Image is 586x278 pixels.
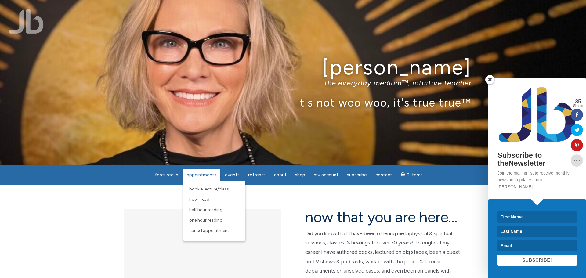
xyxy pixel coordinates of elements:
[221,169,243,181] a: Events
[497,240,577,251] input: Email
[155,172,178,178] span: featured in
[372,169,396,181] a: Contact
[189,228,229,233] span: Cancel Appointment
[186,205,242,215] a: Half Hour Reading
[407,173,423,177] span: 0 items
[114,56,472,79] h1: [PERSON_NAME]
[186,226,242,236] a: Cancel Appointment
[186,215,242,226] a: One Hour Reading
[270,169,290,181] a: About
[151,169,182,181] a: featured in
[114,96,472,109] p: it's not woo woo, it's true true™
[248,172,266,178] span: Retreats
[187,172,216,178] span: Appointments
[305,209,462,225] h2: now that you are here…
[401,172,407,178] i: Cart
[497,170,577,190] p: Join the mailing list to receive monthly news and updates from [PERSON_NAME].
[225,172,240,178] span: Events
[314,172,338,178] span: My Account
[497,226,577,237] input: Last Name
[186,194,242,205] a: How I Read
[573,104,583,107] span: Shares
[183,169,220,181] a: Appointments
[114,78,472,87] p: the everyday medium™, intuitive teacher
[522,258,552,262] span: SUBSCRIBE!
[573,99,583,104] span: 35
[347,172,367,178] span: Subscribe
[375,172,392,178] span: Contact
[295,172,305,178] span: Shop
[343,169,371,181] a: Subscribe
[497,255,577,266] button: SUBSCRIBE!
[244,169,269,181] a: Retreats
[274,172,287,178] span: About
[189,186,229,192] span: Book a Lecture/Class
[497,151,577,168] h2: Subscribe to theNewsletter
[189,207,222,212] span: Half Hour Reading
[186,184,242,194] a: Book a Lecture/Class
[397,168,426,181] a: Cart0 items
[291,169,309,181] a: Shop
[189,197,209,202] span: How I Read
[497,211,577,223] input: First Name
[9,9,44,34] img: Jamie Butler. The Everyday Medium
[189,218,222,223] span: One Hour Reading
[310,169,342,181] a: My Account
